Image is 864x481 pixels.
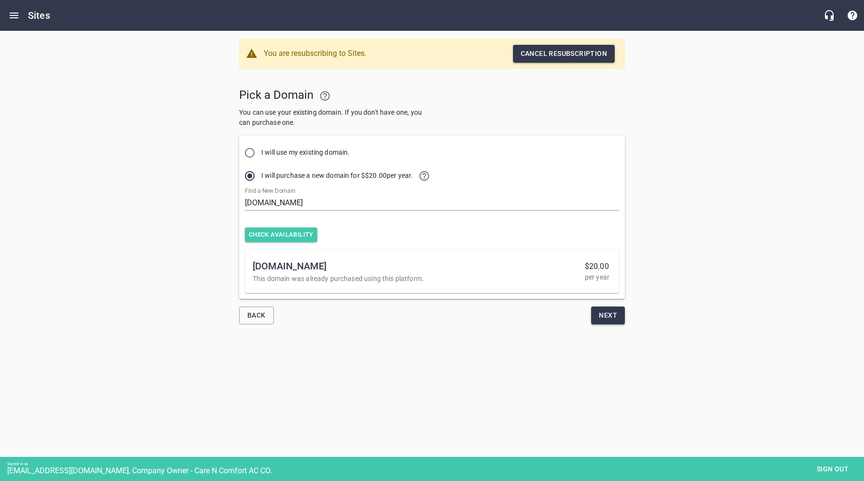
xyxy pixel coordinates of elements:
[245,188,295,194] label: Find a New Domain
[513,45,615,63] button: Cancel resubscription
[585,272,609,282] p: per year
[261,147,350,158] span: I will use my existing domain.
[253,258,596,274] span: [DOMAIN_NAME]
[818,4,841,27] button: Live Chat
[239,307,274,324] button: Back
[591,307,625,324] button: Next
[28,8,50,23] h6: Sites
[7,462,864,466] div: Signed in as
[812,463,853,475] span: Sign out
[239,84,428,107] h5: Pick a Domain
[841,4,864,27] button: Support Portal
[247,309,266,321] span: Back
[599,309,617,321] span: Next
[7,466,864,475] div: [EMAIL_ADDRESS][DOMAIN_NAME], Company Owner - Care N Comfort AC CO.
[521,48,607,60] span: Cancel resubscription
[264,45,419,63] div: You are resubscribing to Sites.
[413,164,436,187] a: Learn more about purchasing your domain through GoBoost
[585,260,609,272] span: $20.00
[249,229,313,240] span: Check availability
[809,460,857,478] button: Sign out
[239,107,428,128] p: You can use your existing domain. If you don't have one, you can purchase one.
[245,195,619,211] input: mycompany.com
[245,227,317,242] button: Check availability
[253,274,596,284] p: This domain was already purchased using this platform.
[2,4,26,27] button: Open drawer
[313,84,337,107] a: Learn more about Domains
[261,164,436,187] span: I will purchase a new domain for $ $20.00 per year.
